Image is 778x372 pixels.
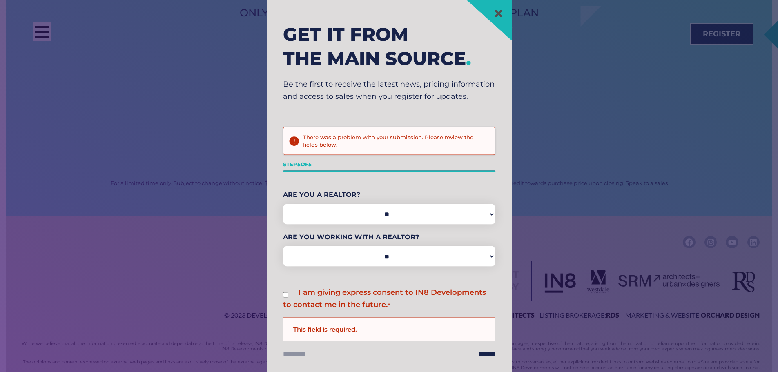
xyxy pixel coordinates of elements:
p: Step of [283,158,495,171]
p: Be the first to receive the latest news, pricing information and access to sales when you registe... [283,78,495,102]
span: . [466,47,471,69]
h2: There was a problem with your submission. Please review the fields below. [303,134,488,148]
h2: Get it from the main source [283,22,495,70]
span: 5 [297,161,301,167]
label: Are You A Realtor? [283,189,495,201]
span: 5 [308,161,312,167]
label: I am giving express consent to IN8 Developments to contact me in the future. [283,288,486,309]
label: Are You Working With A Realtor? [283,231,495,243]
div: This field is required. [283,317,495,341]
